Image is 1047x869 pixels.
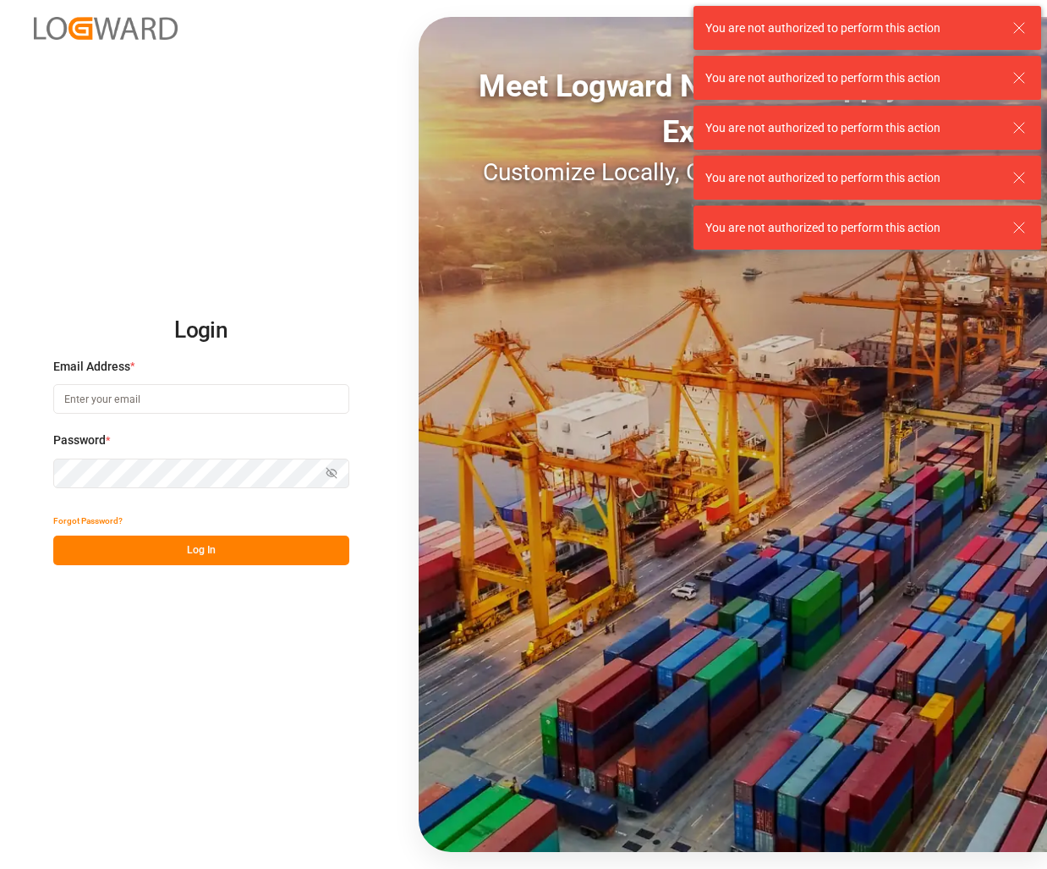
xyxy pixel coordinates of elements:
div: You are not authorized to perform this action [705,219,996,237]
input: Enter your email [53,384,349,414]
div: Meet Logward No-Code Supply Chain Execution: [419,63,1047,155]
h2: Login [53,304,349,358]
div: You are not authorized to perform this action [705,119,996,137]
img: Logward_new_orange.png [34,17,178,40]
div: Customize Locally, Govern Globally, Deliver Fast [419,155,1047,190]
div: You are not authorized to perform this action [705,169,996,187]
div: You are not authorized to perform this action [705,19,996,37]
span: Email Address [53,358,130,376]
button: Log In [53,536,349,565]
div: You are not authorized to perform this action [705,69,996,87]
button: Forgot Password? [53,506,123,536]
span: Password [53,432,106,449]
